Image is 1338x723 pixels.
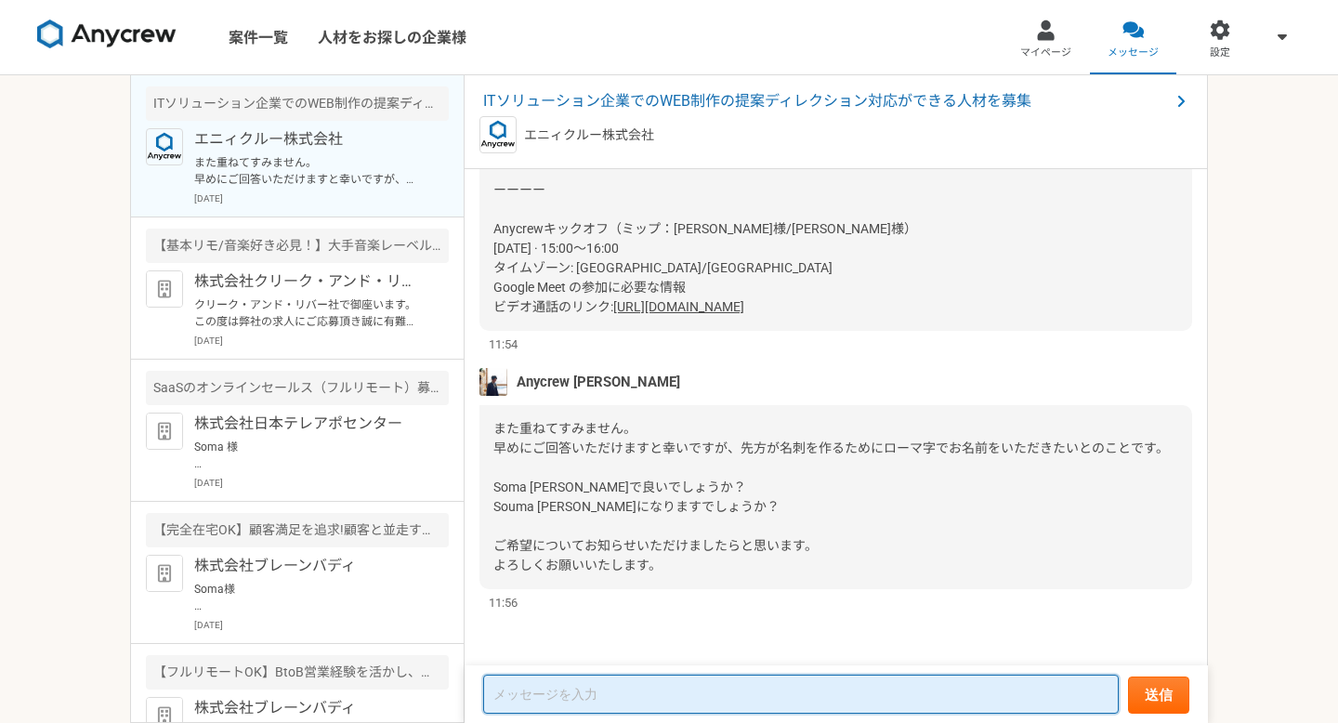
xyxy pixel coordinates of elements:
img: logo_text_blue_01.png [479,116,517,153]
p: 株式会社ブレーンバディ [194,555,424,577]
p: エニィクルー株式会社 [524,125,654,145]
img: logo_text_blue_01.png [146,128,183,165]
p: また重ねてすみません。 早めにご回答いただけますと幸いですが、先方が名刺を作るためにローマ字でお名前をいただきたいとのことです。 Soma [PERSON_NAME]で良いでしょうか？ Soum... [194,154,424,188]
span: 11:56 [489,594,518,611]
p: [DATE] [194,334,449,348]
p: [DATE] [194,476,449,490]
p: エニィクルー株式会社 [194,128,424,151]
a: [URL][DOMAIN_NAME] [613,299,744,314]
span: ITソリューション企業でのWEB制作の提案ディレクション対応ができる人材を募集 [483,90,1170,112]
img: 8DqYSo04kwAAAAASUVORK5CYII= [37,20,177,49]
p: Soma様 お世話になっております。 株式会社ブレーンバディ採用担当です。 この度は、数ある企業の中から弊社に興味を持っていただき、誠にありがとうございます。 社内で慎重に選考した結果、誠に残念... [194,581,424,614]
img: default_org_logo-42cde973f59100197ec2c8e796e4974ac8490bb5b08a0eb061ff975e4574aa76.png [146,270,183,308]
span: また重ねてすみません。 早めにご回答いただけますと幸いですが、先方が名刺を作るためにローマ字でお名前をいただきたいとのことです。 Soma [PERSON_NAME]で良いでしょうか？ Soum... [493,421,1169,572]
div: 【基本リモ/音楽好き必見！】大手音楽レーベルの映像マスター進行管理オペレーター [146,229,449,263]
p: クリーク・アンド・リバー社で御座います。 この度は弊社の求人にご応募頂き誠に有難う御座います。 ご応募頂いた内容の詳細を確認し、 追って返答させて頂ければと存じます。 恐れ入りますが、返答まで今... [194,296,424,330]
p: Soma 様 お世話になっております。 ご対応いただきありがとうございます。 面談はtimerexよりお送りしておりますGoogle meetのURLからご入室ください。 当日はどうぞよろしくお... [194,439,424,472]
p: [DATE] [194,618,449,632]
span: マイページ [1020,46,1071,60]
div: ITソリューション企業でのWEB制作の提案ディレクション対応ができる人材を募集 [146,86,449,121]
span: 11:54 [489,335,518,353]
div: SaaSのオンラインセールス（フルリモート）募集 [146,371,449,405]
img: default_org_logo-42cde973f59100197ec2c8e796e4974ac8490bb5b08a0eb061ff975e4574aa76.png [146,555,183,592]
span: 設定 [1210,46,1230,60]
p: 株式会社ブレーンバディ [194,697,424,719]
button: 送信 [1128,677,1189,714]
p: 株式会社日本テレアポセンター [194,413,424,435]
span: メッセージ [1108,46,1159,60]
div: 【フルリモートOK】BtoB営業経験を活かし、戦略的ISとして活躍! [146,655,449,690]
div: 【完全在宅OK】顧客満足を追求!顧客と並走するCS募集! [146,513,449,547]
img: default_org_logo-42cde973f59100197ec2c8e796e4974ac8490bb5b08a0eb061ff975e4574aa76.png [146,413,183,450]
p: [DATE] [194,191,449,205]
img: tomoya_yamashita.jpeg [479,368,507,396]
p: 株式会社クリーク・アンド・リバー社 [194,270,424,293]
span: Anycrew [PERSON_NAME] [517,372,680,392]
span: 尚、キックオフの件ですが、下記にて設定させていただきましたのでご確認のほどよろしくお願いいたします。 ーーーー Anycrewキックオフ（ミップ：[PERSON_NAME]様/[PERSON_N... [493,143,1143,314]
